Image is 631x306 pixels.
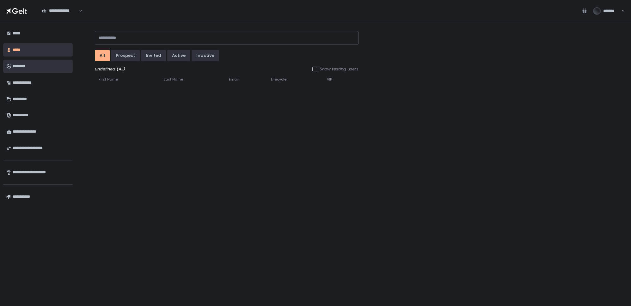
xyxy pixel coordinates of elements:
[167,50,190,61] button: active
[164,77,183,82] span: Last Name
[111,50,140,61] button: prospect
[99,77,118,82] span: First Name
[229,77,239,82] span: Email
[327,77,332,82] span: VIP
[95,50,110,61] button: All
[141,50,166,61] button: invited
[271,77,286,82] span: Lifecycle
[172,53,186,58] div: active
[196,53,214,58] div: inactive
[100,53,105,58] div: All
[146,53,161,58] div: invited
[192,50,219,61] button: inactive
[95,66,358,72] div: undefined (All)
[38,4,82,17] div: Search for option
[116,53,135,58] div: prospect
[42,14,78,20] input: Search for option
